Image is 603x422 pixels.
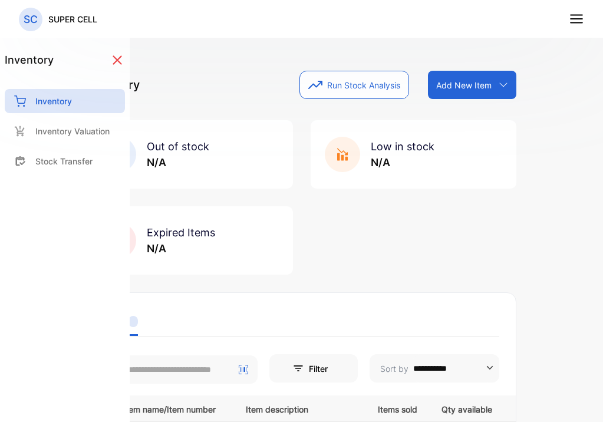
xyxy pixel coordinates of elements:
span: Out of stock [147,140,209,153]
p: Item name/Item number [123,401,231,416]
span: Expired Items [147,226,215,239]
p: Add New Item [436,79,492,91]
p: Items sold [378,401,417,416]
p: SUPER CELL [48,13,97,25]
p: Inventory [35,95,72,107]
p: Qty available [441,401,492,416]
p: N/A [147,240,215,256]
p: N/A [371,154,434,170]
a: Inventory Valuation [5,119,125,143]
a: Stock Transfer [5,149,125,173]
span: Low in stock [371,140,434,153]
button: Run Stock Analysis [299,71,409,99]
h1: inventory [5,52,54,68]
p: SC [24,12,38,27]
p: Stock Transfer [35,155,93,167]
p: N/A [147,154,209,170]
p: Inventory Valuation [35,125,110,137]
a: Inventory [5,89,125,113]
button: Sort by [370,354,499,383]
p: Item description [246,401,354,416]
p: Sort by [380,362,408,375]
